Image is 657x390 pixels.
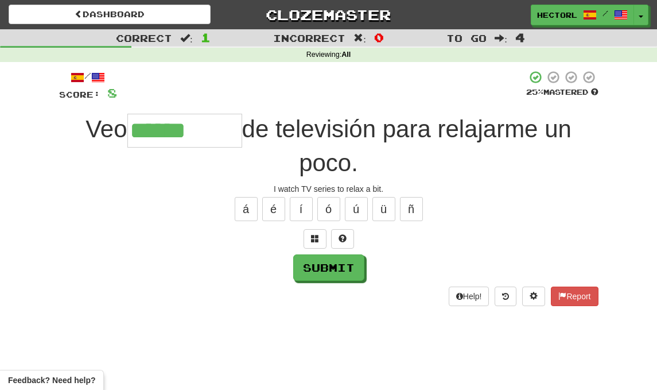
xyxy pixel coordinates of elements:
[235,197,258,221] button: á
[242,115,572,176] span: de televisión para relajarme un poco.
[9,5,211,24] a: Dashboard
[372,197,395,221] button: ü
[262,197,285,221] button: é
[353,33,366,43] span: :
[537,10,577,20] span: hectorl
[85,115,127,142] span: Veo
[602,9,608,17] span: /
[116,32,172,44] span: Correct
[59,183,598,195] div: I watch TV series to relax a bit.
[59,90,100,99] span: Score:
[293,254,364,281] button: Submit
[59,70,117,84] div: /
[201,30,211,44] span: 1
[345,197,368,221] button: ú
[531,5,634,25] a: hectorl /
[273,32,345,44] span: Incorrect
[304,229,326,249] button: Switch sentence to multiple choice alt+p
[495,287,516,306] button: Round history (alt+y)
[515,30,525,44] span: 4
[374,30,384,44] span: 0
[526,87,543,96] span: 25 %
[526,87,598,98] div: Mastered
[317,197,340,221] button: ó
[331,229,354,249] button: Single letter hint - you only get 1 per sentence and score half the points! alt+h
[341,51,351,59] strong: All
[290,197,313,221] button: í
[180,33,193,43] span: :
[107,86,117,100] span: 8
[495,33,507,43] span: :
[551,287,598,306] button: Report
[228,5,430,25] a: Clozemaster
[8,374,95,386] span: Open feedback widget
[449,287,489,306] button: Help!
[400,197,423,221] button: ñ
[446,32,487,44] span: To go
